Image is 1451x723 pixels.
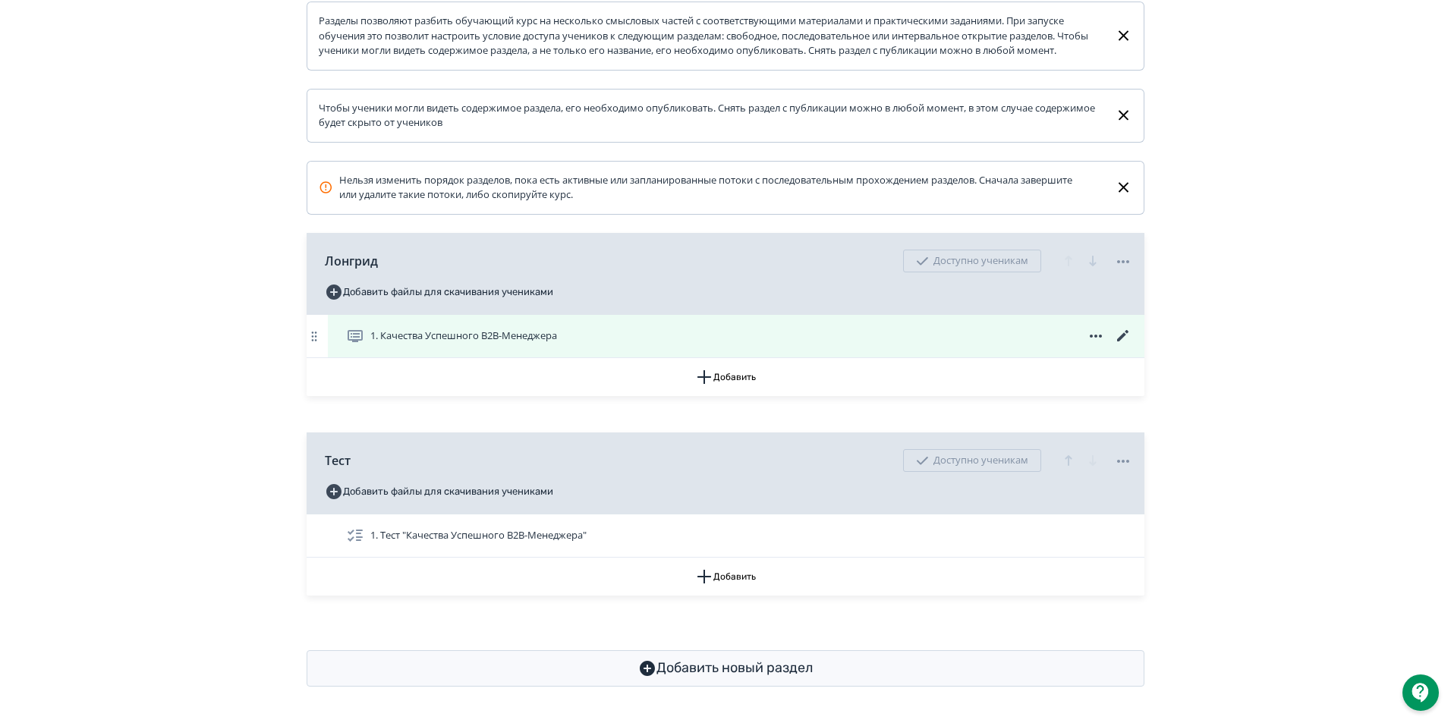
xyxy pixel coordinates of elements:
[370,328,557,344] span: 1. Качества Успешного B2B-Менеджера
[903,250,1041,272] div: Доступно ученикам
[370,528,587,543] span: 1. Тест "Качества Успешного B2B-Менеджера"
[307,315,1144,358] div: 1. Качества Успешного B2B-Менеджера
[319,173,1091,203] div: Нельзя изменить порядок разделов, пока есть активные или запланированные потоки с последовательны...
[325,252,378,270] span: Лонгрид
[307,650,1144,687] button: Добавить новый раздел
[325,280,553,304] button: Добавить файлы для скачивания учениками
[903,449,1041,472] div: Доступно ученикам
[319,101,1103,130] div: Чтобы ученики могли видеть содержимое раздела, его необходимо опубликовать. Снять раздел с публик...
[307,558,1144,596] button: Добавить
[307,514,1144,558] div: 1. Тест "Качества Успешного B2B-Менеджера"
[325,451,351,470] span: Тест
[319,14,1103,58] div: Разделы позволяют разбить обучающий курс на несколько смысловых частей с соответствующими материа...
[325,479,553,504] button: Добавить файлы для скачивания учениками
[307,358,1144,396] button: Добавить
